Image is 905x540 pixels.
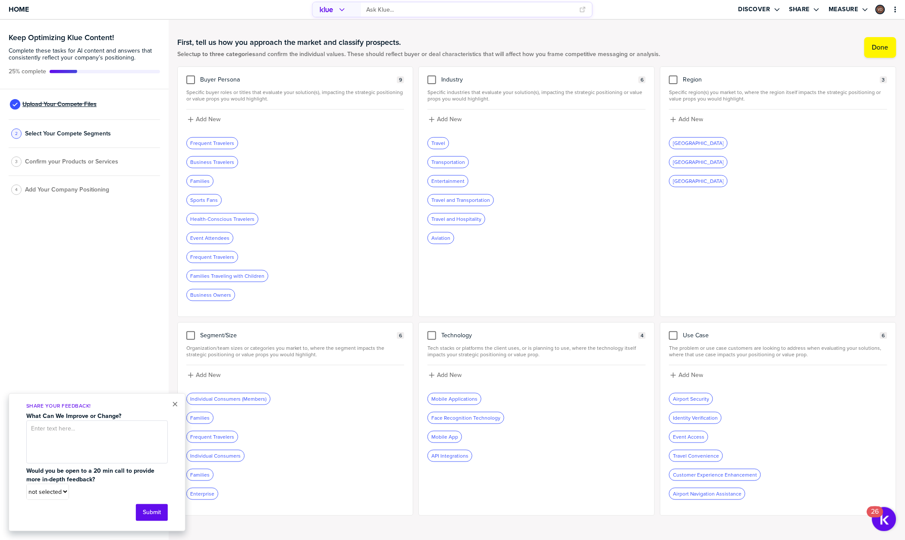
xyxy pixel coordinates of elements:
span: Complete these tasks for AI content and answers that consistently reflect your company’s position... [9,47,160,61]
span: Add Your Company Positioning [25,186,109,193]
div: Valeria Dubovoy [876,5,885,14]
button: Submit [136,504,168,521]
label: Discover [738,6,770,13]
span: Confirm your Products or Services [25,158,118,165]
span: Specific industries that evaluate your solution(s), impacting the strategic positioning or value ... [427,89,646,102]
span: Upload Your Compete Files [22,101,97,108]
span: Organization/team sizes or categories you market to, where the segment impacts the strategic posi... [186,345,405,358]
span: Region [683,76,702,83]
span: 4 [641,333,644,339]
span: 6 [399,333,402,339]
p: Share Your Feedback! [26,402,168,410]
span: 4 [15,186,18,193]
label: Add New [196,371,220,379]
label: Measure [829,6,858,13]
strong: What Can We Improve or Change? [26,411,121,421]
img: 5cc27b7bdb7bf4caff5be6f91868ca79-sml.png [877,6,884,13]
input: Ask Klue... [366,3,574,17]
h1: First, tell us how you approach the market and classify prospects. [177,37,660,47]
span: Select Your Compete Segments [25,130,111,137]
span: Specific region(s) you market to, where the region itself impacts the strategic positioning or va... [669,89,887,102]
strong: up to three categories [194,50,255,59]
label: Add New [679,371,703,379]
span: Active [9,68,46,75]
span: Specific buyer roles or titles that evaluate your solution(s), impacting the strategic positionin... [186,89,405,102]
button: Open Resource Center, 26 new notifications [872,507,896,531]
span: 3 [882,77,885,83]
label: Add New [437,371,462,379]
span: Tech stacks or platforms the client uses, or is planning to use, where the technology itself impa... [427,345,646,358]
span: Select and confirm the individual values. These should reflect buyer or deal characteristics that... [177,51,660,58]
span: Segment/Size [200,332,237,339]
label: Add New [679,116,703,123]
span: 6 [641,77,644,83]
span: 2 [15,130,18,137]
span: Home [9,6,29,13]
div: 26 [871,512,879,523]
span: Technology [441,332,472,339]
button: Close [172,399,178,409]
label: Add New [196,116,220,123]
span: The problem or use case customers are looking to address when evaluating your solutions, where th... [669,345,887,358]
strong: Would you be open to a 20 min call to provide more in-depth feedback? [26,466,156,484]
span: Buyer Persona [200,76,240,83]
a: Edit Profile [875,4,886,15]
span: 6 [882,333,885,339]
span: 9 [399,77,402,83]
span: 3 [15,158,18,165]
span: Use Case [683,332,709,339]
label: Done [872,43,889,52]
label: Add New [437,116,462,123]
span: Industry [441,76,463,83]
label: Share [789,6,810,13]
h3: Keep Optimizing Klue Content! [9,34,160,41]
